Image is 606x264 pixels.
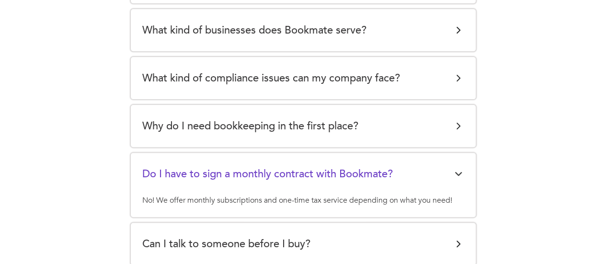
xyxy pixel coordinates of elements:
h5: What kind of compliance issues can my company face? [142,69,400,88]
div: No! We offer monthly subscriptions and one-time tax service depending on what you need! [142,195,464,206]
h5: What kind of businesses does Bookmate serve? [142,21,366,40]
h5: Do I have to sign a monthly contract with Bookmate? [142,164,393,184]
h5: Can I talk to someone before I buy? [142,234,310,253]
h5: Why do I need bookkeeping in the first place? [142,116,358,136]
